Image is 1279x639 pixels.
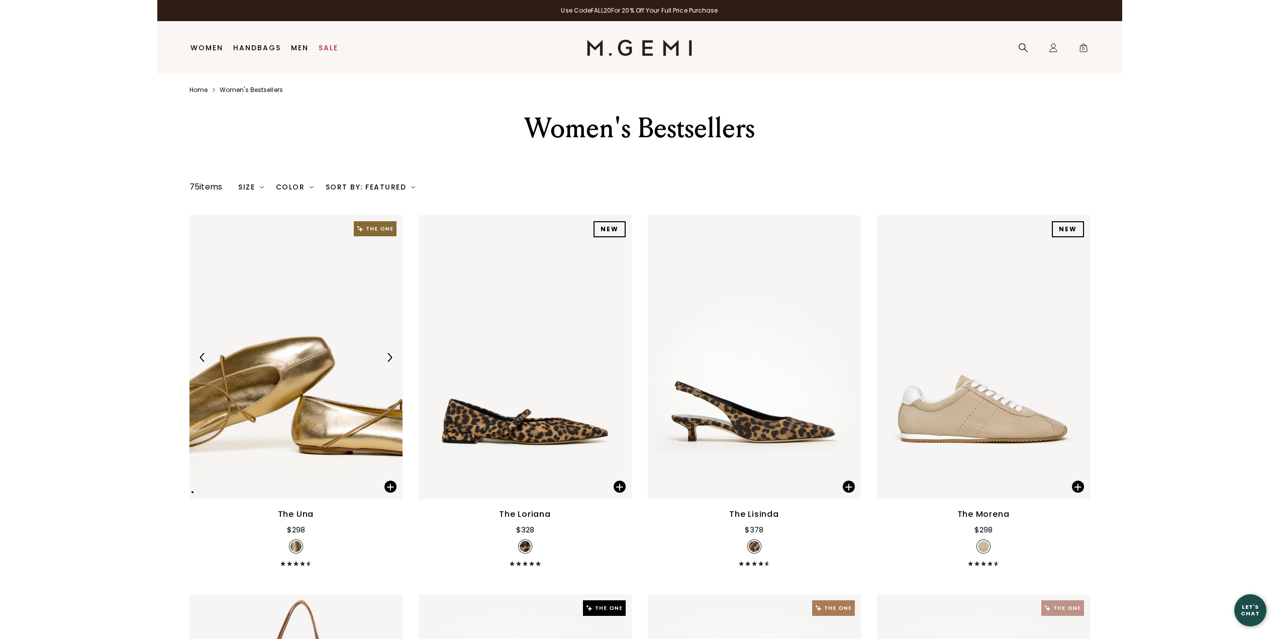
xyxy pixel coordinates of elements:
[877,215,1090,499] img: The Morena
[385,353,394,362] img: Next Arrow
[957,508,1010,520] div: The Morena
[189,215,403,499] img: The Una
[189,181,223,193] div: 75 items
[1041,600,1084,615] img: The One tag
[354,221,397,236] img: The One tag
[260,185,264,189] img: chevron-down.svg
[278,508,314,520] div: The Una
[319,44,338,52] a: Sale
[287,524,305,536] div: $298
[411,185,415,189] img: chevron-down.svg
[974,524,993,536] div: $298
[233,44,281,52] a: Handbags
[978,541,989,552] img: v_7385129943099_SWATCH_50x.jpg
[419,215,632,566] a: The Loriana$328
[1052,221,1084,237] div: NEW
[749,541,760,552] img: v_7253590147131_SWATCH_50x.jpg
[516,524,534,536] div: $328
[812,600,855,615] img: The One tag
[238,183,264,191] div: Size
[276,183,314,191] div: Color
[189,86,208,94] a: Home
[310,185,314,189] img: chevron-down.svg
[1078,45,1089,55] span: 0
[587,40,692,56] img: M.Gemi
[465,110,814,146] div: Women's Bestsellers
[648,215,861,499] img: The Lisinda
[745,524,763,536] div: $378
[499,508,551,520] div: The Loriana
[189,215,403,566] a: Previous ArrowNext ArrowThe Una$298
[591,6,611,15] strong: FALL20
[520,541,531,552] img: v_7385131319355_SWATCH_50x.jpg
[220,86,283,94] a: Women's bestsellers
[326,183,415,191] div: Sort By: Featured
[729,508,779,520] div: The Lisinda
[583,600,626,615] img: The One tag
[291,44,309,52] a: Men
[290,541,302,552] img: v_7306993795131_SWATCH_50x.jpg
[648,215,861,566] a: The Lisinda$378
[198,353,207,362] img: Previous Arrow
[419,215,632,499] img: The Loriana
[594,221,626,237] div: NEW
[190,44,223,52] a: Women
[877,215,1090,566] a: The Morena$298
[1234,604,1266,616] div: Let's Chat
